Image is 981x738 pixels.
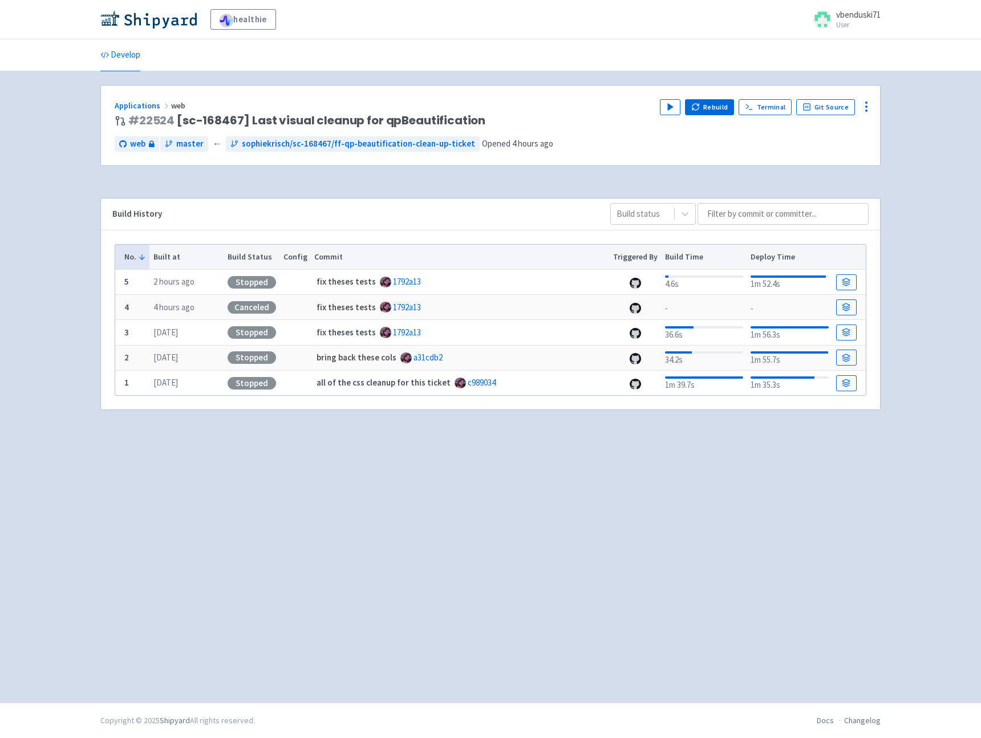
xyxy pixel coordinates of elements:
[836,350,857,366] a: Build Details
[124,327,129,338] b: 3
[124,251,146,263] button: No.
[115,100,171,111] a: Applications
[317,327,376,338] strong: fix theses tests
[317,276,376,287] strong: fix theses tests
[661,245,747,270] th: Build Time
[171,100,187,111] span: web
[660,99,680,115] button: Play
[213,137,221,151] span: ←
[153,352,178,363] time: [DATE]
[112,208,592,221] div: Build History
[751,374,829,392] div: 1m 35.3s
[836,299,857,315] a: Build Details
[226,136,480,152] a: sophiekrisch/sc-168467/ff-qp-beautification-clean-up-ticket
[796,99,855,115] a: Git Source
[836,375,857,391] a: Build Details
[468,377,496,388] a: c989034
[124,352,129,363] b: 2
[393,302,421,313] a: 1792a13
[665,374,743,392] div: 1m 39.7s
[393,327,421,338] a: 1792a13
[128,114,485,127] span: [sc-168467] Last visual cleanup for qpBeautification
[160,136,208,152] a: master
[210,9,276,30] a: healthie
[311,245,610,270] th: Commit
[130,137,145,151] span: web
[844,715,881,725] a: Changelog
[482,138,553,149] span: Opened
[124,276,129,287] b: 5
[228,326,276,339] div: Stopped
[176,137,204,151] span: master
[317,302,376,313] strong: fix theses tests
[317,377,451,388] strong: all of the css cleanup for this ticket
[149,245,224,270] th: Built at
[836,21,881,29] small: User
[665,273,743,291] div: 4.6s
[414,352,443,363] a: a31cdb2
[393,276,421,287] a: 1792a13
[751,273,829,291] div: 1m 52.4s
[685,99,734,115] button: Rebuild
[242,137,475,151] span: sophiekrisch/sc-168467/ff-qp-beautification-clean-up-ticket
[228,377,276,390] div: Stopped
[153,327,178,338] time: [DATE]
[228,301,276,314] div: Canceled
[836,274,857,290] a: Build Details
[100,715,255,727] div: Copyright © 2025 All rights reserved.
[153,377,178,388] time: [DATE]
[698,203,869,225] input: Filter by commit or committer...
[160,715,190,725] a: Shipyard
[610,245,662,270] th: Triggered By
[665,300,743,315] div: -
[747,245,832,270] th: Deploy Time
[228,276,276,289] div: Stopped
[751,349,829,367] div: 1m 55.7s
[279,245,311,270] th: Config
[665,324,743,342] div: 36.6s
[751,300,829,315] div: -
[128,112,175,128] a: #22524
[665,349,743,367] div: 34.2s
[124,302,129,313] b: 4
[817,715,834,725] a: Docs
[124,377,129,388] b: 1
[228,351,276,364] div: Stopped
[100,39,140,71] a: Develop
[512,138,553,149] time: 4 hours ago
[115,136,159,152] a: web
[836,325,857,340] a: Build Details
[224,245,279,270] th: Build Status
[317,352,396,363] strong: bring back these cols
[153,276,194,287] time: 2 hours ago
[739,99,792,115] a: Terminal
[100,10,197,29] img: Shipyard logo
[751,324,829,342] div: 1m 56.3s
[836,9,881,20] span: vbenduski71
[153,302,194,313] time: 4 hours ago
[806,10,881,29] a: vbenduski71 User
